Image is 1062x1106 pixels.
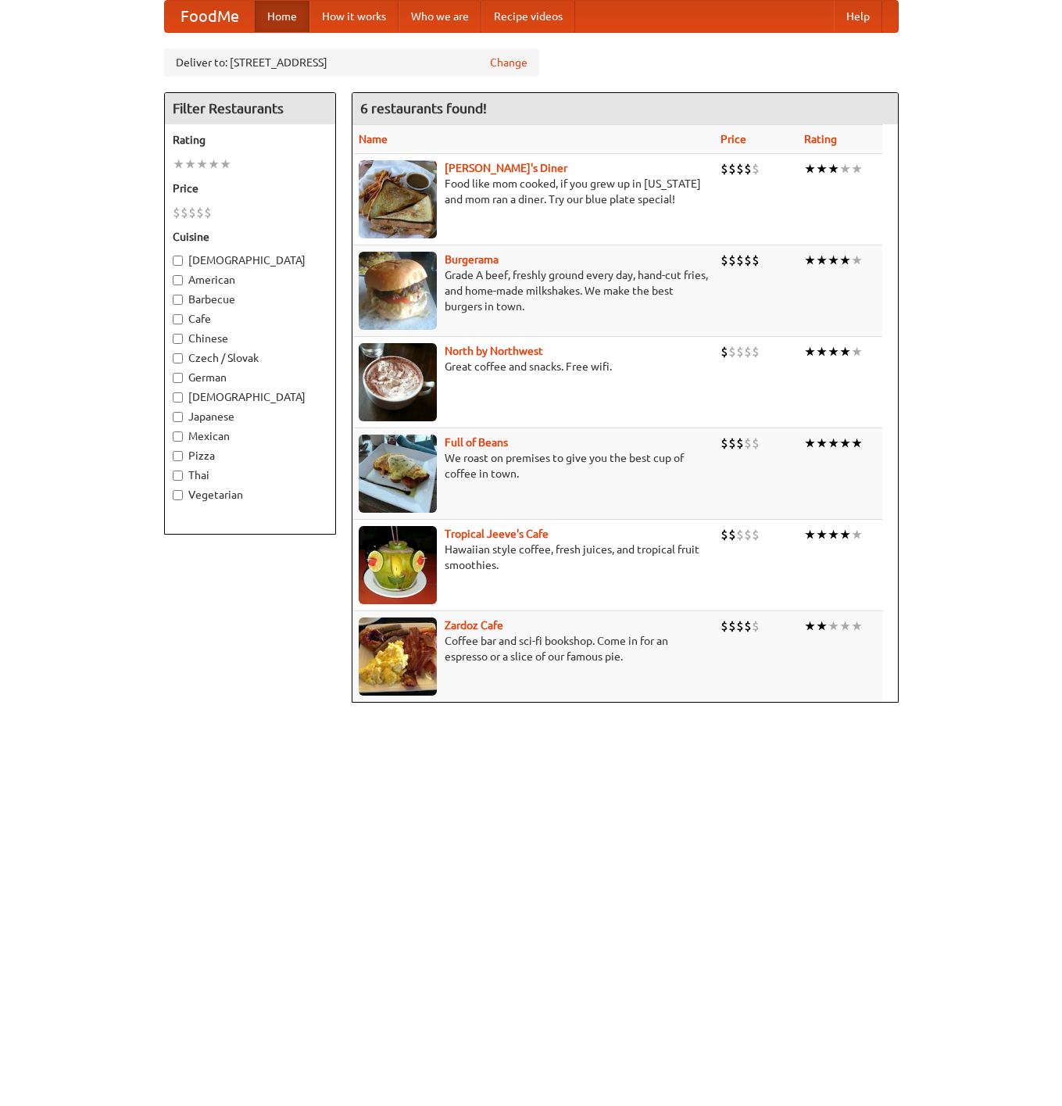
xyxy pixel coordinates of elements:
[839,252,851,269] li: ★
[839,343,851,360] li: ★
[359,359,708,374] p: Great coffee and snacks. Free wifi.
[359,435,437,513] img: beans.jpg
[360,101,487,116] ng-pluralize: 6 restaurants found!
[164,48,539,77] div: Deliver to: [STREET_ADDRESS]
[752,526,760,543] li: $
[728,343,736,360] li: $
[173,156,184,173] li: ★
[173,451,183,461] input: Pizza
[744,526,752,543] li: $
[828,617,839,635] li: ★
[816,252,828,269] li: ★
[173,350,327,366] label: Czech / Slovak
[752,617,760,635] li: $
[851,617,863,635] li: ★
[181,204,188,221] li: $
[359,160,437,238] img: sallys.jpg
[721,435,728,452] li: $
[445,619,503,632] a: Zardoz Cafe
[173,428,327,444] label: Mexican
[752,435,760,452] li: $
[744,160,752,177] li: $
[744,617,752,635] li: $
[721,160,728,177] li: $
[721,526,728,543] li: $
[834,1,882,32] a: Help
[204,204,212,221] li: $
[188,204,196,221] li: $
[736,252,744,269] li: $
[173,204,181,221] li: $
[173,252,327,268] label: [DEMOGRAPHIC_DATA]
[173,334,183,344] input: Chinese
[173,471,183,481] input: Thai
[816,526,828,543] li: ★
[173,412,183,422] input: Japanese
[744,435,752,452] li: $
[851,160,863,177] li: ★
[173,487,327,503] label: Vegetarian
[445,253,499,266] a: Burgerama
[173,314,183,324] input: Cafe
[359,252,437,330] img: burgerama.jpg
[173,292,327,307] label: Barbecue
[744,252,752,269] li: $
[839,617,851,635] li: ★
[208,156,220,173] li: ★
[359,176,708,207] p: Food like mom cooked, if you grew up in [US_STATE] and mom ran a diner. Try our blue plate special!
[173,448,327,464] label: Pizza
[804,160,816,177] li: ★
[173,311,327,327] label: Cafe
[728,160,736,177] li: $
[721,133,746,145] a: Price
[816,343,828,360] li: ★
[839,435,851,452] li: ★
[173,272,327,288] label: American
[851,435,863,452] li: ★
[804,617,816,635] li: ★
[255,1,309,32] a: Home
[851,343,863,360] li: ★
[851,526,863,543] li: ★
[816,160,828,177] li: ★
[173,295,183,305] input: Barbecue
[173,431,183,442] input: Mexican
[828,160,839,177] li: ★
[816,435,828,452] li: ★
[752,160,760,177] li: $
[359,343,437,421] img: north.jpg
[173,132,327,148] h5: Rating
[728,252,736,269] li: $
[721,343,728,360] li: $
[359,633,708,664] p: Coffee bar and sci-fi bookshop. Come in for an espresso or a slice of our famous pie.
[721,252,728,269] li: $
[173,467,327,483] label: Thai
[173,275,183,285] input: American
[804,252,816,269] li: ★
[445,345,543,357] a: North by Northwest
[309,1,399,32] a: How it works
[851,252,863,269] li: ★
[220,156,231,173] li: ★
[173,373,183,383] input: German
[445,162,567,174] a: [PERSON_NAME]'s Diner
[445,436,508,449] b: Full of Beans
[173,181,327,196] h5: Price
[839,526,851,543] li: ★
[804,435,816,452] li: ★
[359,450,708,481] p: We roast on premises to give you the best cup of coffee in town.
[173,389,327,405] label: [DEMOGRAPHIC_DATA]
[196,156,208,173] li: ★
[173,370,327,385] label: German
[445,528,549,540] a: Tropical Jeeve's Cafe
[165,93,335,124] h4: Filter Restaurants
[804,133,837,145] a: Rating
[752,343,760,360] li: $
[359,133,388,145] a: Name
[736,526,744,543] li: $
[173,409,327,424] label: Japanese
[173,392,183,403] input: [DEMOGRAPHIC_DATA]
